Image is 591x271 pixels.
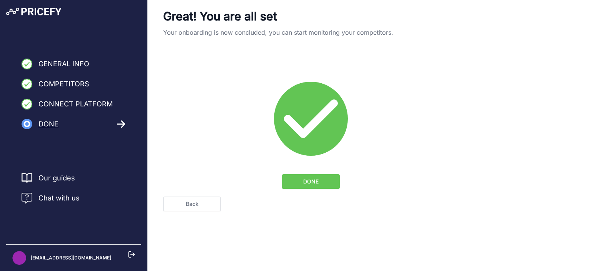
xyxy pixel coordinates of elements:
[282,174,340,189] button: DONE
[163,9,459,23] p: Great! You are all set
[303,178,319,185] span: DONE
[38,59,89,69] span: General Info
[38,79,89,89] span: Competitors
[22,193,80,204] a: Chat with us
[31,255,111,261] p: [EMAIL_ADDRESS][DOMAIN_NAME]
[38,119,58,130] span: Done
[163,28,459,37] p: Your onboarding is now concluded, you can start monitoring your competitors.
[6,8,62,15] img: Pricefy Logo
[38,99,113,109] span: Connect Platform
[38,193,80,204] span: Chat with us
[38,173,75,183] a: Our guides
[163,197,221,211] a: Back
